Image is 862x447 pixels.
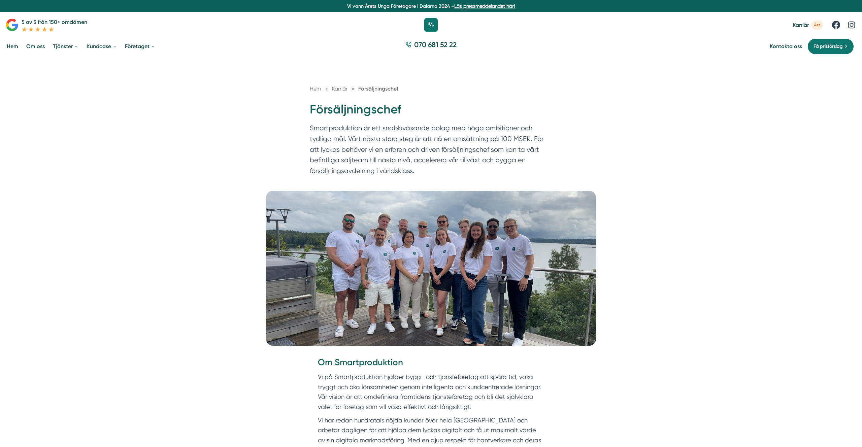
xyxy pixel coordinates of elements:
[318,357,403,368] strong: Om Smartproduktion
[310,84,552,93] nav: Breadcrumb
[124,38,157,55] a: Företaget
[310,101,552,123] h1: Försäljningschef
[352,84,354,93] span: »
[85,38,118,55] a: Kundcase
[332,85,349,92] a: Karriär
[332,85,347,92] span: Karriär
[52,38,80,55] a: Tjänster
[318,372,544,412] p: Vi på Smartproduktion hjälper bygg- och tjänsteföretag att spara tid, växa tryggt och öka lönsamh...
[454,3,515,9] a: Läs pressmeddelandet här!
[403,40,459,53] a: 070 681 52 22
[310,85,321,92] a: Hem
[807,38,854,55] a: Få prisförslag
[414,40,457,49] span: 070 681 52 22
[325,84,328,93] span: »
[310,123,552,179] p: Smartproduktion är ett snabbväxande bolag med höga ambitioner och tydliga mål. Vårt nästa stora s...
[22,18,87,26] p: 5 av 5 från 150+ omdömen
[793,22,809,28] span: Karriär
[770,43,802,49] a: Kontakta oss
[811,21,823,30] span: 4st
[3,3,859,9] p: Vi vann Årets Unga Företagare i Dalarna 2024 –
[5,38,20,55] a: Hem
[25,38,46,55] a: Om oss
[358,85,398,92] a: Försäljningschef
[266,191,596,346] img: Försäljningschef
[793,21,823,30] a: Karriär 4st
[814,43,843,50] span: Få prisförslag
